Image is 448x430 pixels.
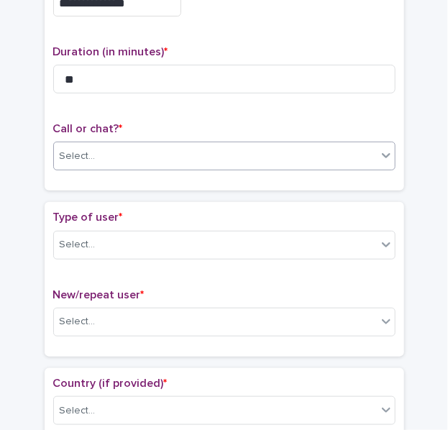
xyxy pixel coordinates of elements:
[60,149,96,164] div: Select...
[53,211,123,223] span: Type of user
[53,378,168,389] span: Country (if provided)
[60,314,96,329] div: Select...
[60,237,96,252] div: Select...
[53,123,123,134] span: Call or chat?
[53,289,145,301] span: New/repeat user
[53,46,168,58] span: Duration (in minutes)
[60,403,96,418] div: Select...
